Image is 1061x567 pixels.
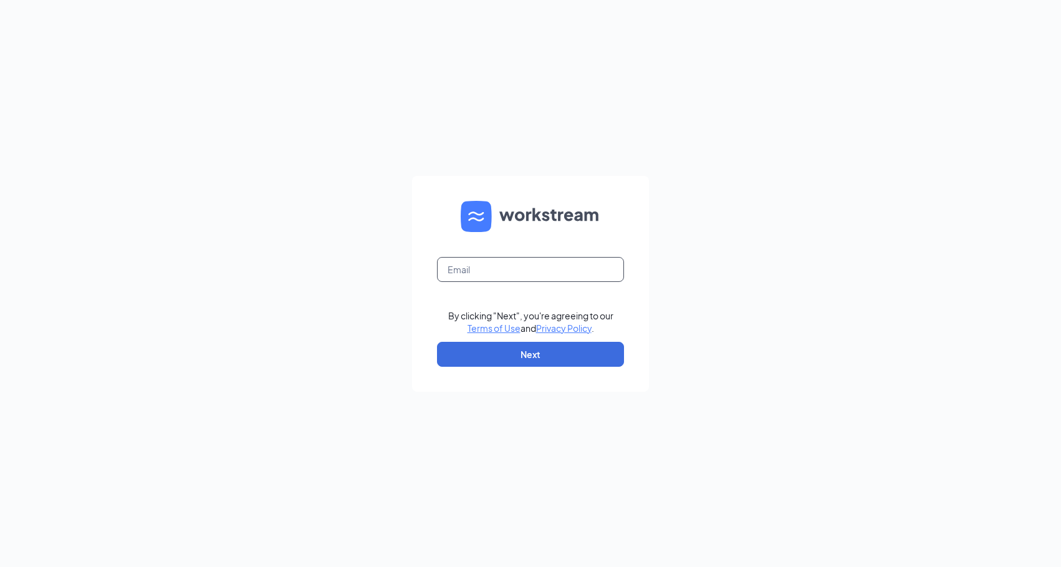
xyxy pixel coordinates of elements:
[461,201,600,232] img: WS logo and Workstream text
[437,257,624,282] input: Email
[536,322,592,334] a: Privacy Policy
[448,309,613,334] div: By clicking "Next", you're agreeing to our and .
[468,322,521,334] a: Terms of Use
[437,342,624,367] button: Next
